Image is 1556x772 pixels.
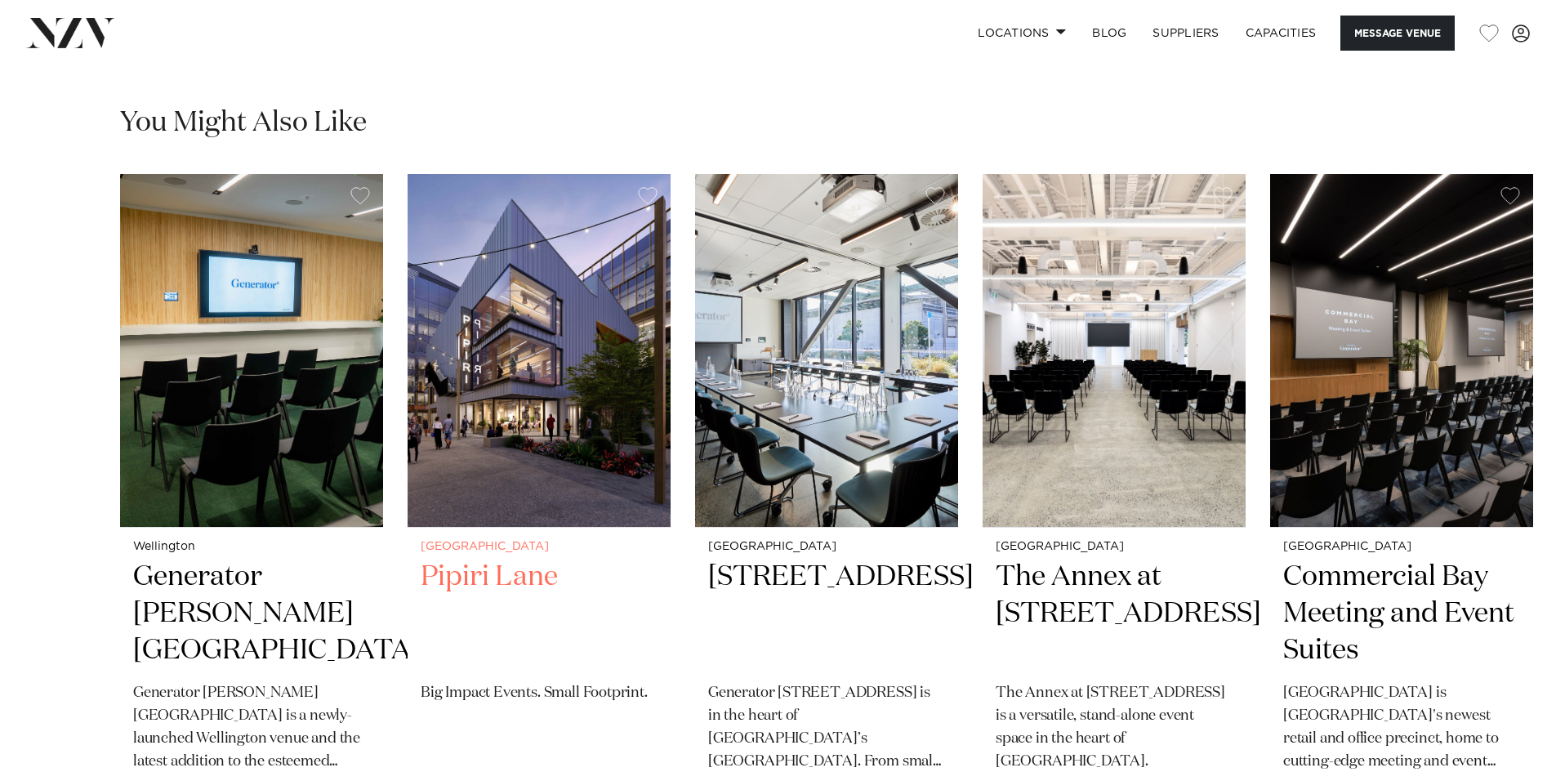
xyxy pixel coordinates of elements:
[1079,16,1139,51] a: BLOG
[1283,559,1520,669] h2: Commercial Bay Meeting and Event Suites
[120,105,367,141] h2: You Might Also Like
[965,16,1079,51] a: Locations
[1139,16,1232,51] a: SUPPLIERS
[421,682,658,705] p: Big Impact Events. Small Footprint.
[996,559,1233,669] h2: The Annex at [STREET_ADDRESS]
[421,559,658,669] h2: Pipiri Lane
[1233,16,1330,51] a: Capacities
[708,559,945,669] h2: [STREET_ADDRESS]
[708,541,945,553] small: [GEOGRAPHIC_DATA]
[1283,541,1520,553] small: [GEOGRAPHIC_DATA]
[996,541,1233,553] small: [GEOGRAPHIC_DATA]
[421,541,658,553] small: [GEOGRAPHIC_DATA]
[133,559,370,669] h2: Generator [PERSON_NAME][GEOGRAPHIC_DATA]
[1340,16,1455,51] button: Message Venue
[26,18,115,47] img: nzv-logo.png
[133,541,370,553] small: Wellington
